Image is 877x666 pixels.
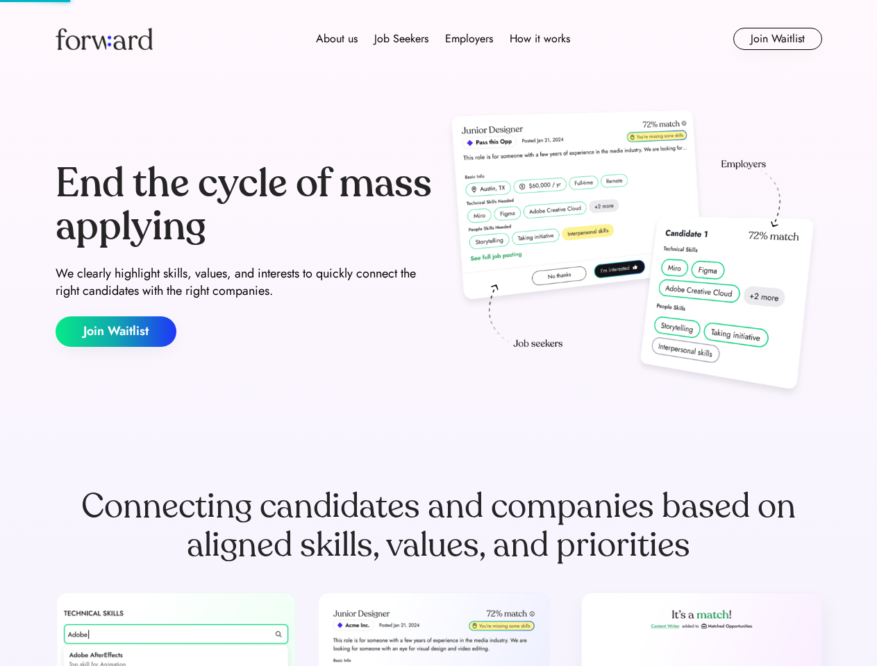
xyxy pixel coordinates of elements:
img: hero-image.png [444,105,822,404]
div: Employers [445,31,493,47]
div: Job Seekers [374,31,428,47]
img: Forward logo [56,28,153,50]
div: About us [316,31,358,47]
div: We clearly highlight skills, values, and interests to quickly connect the right candidates with t... [56,265,433,300]
button: Join Waitlist [733,28,822,50]
div: How it works [510,31,570,47]
div: Connecting candidates and companies based on aligned skills, values, and priorities [56,487,822,565]
button: Join Waitlist [56,316,176,347]
div: End the cycle of mass applying [56,162,433,248]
